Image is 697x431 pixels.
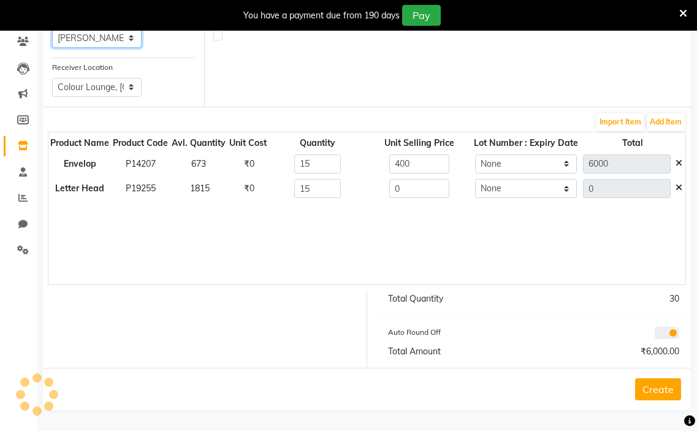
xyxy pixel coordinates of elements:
div: ₹6,000.00 [533,345,688,358]
button: Import Item [596,113,644,131]
th: Letter Head [48,177,111,202]
button: Pay [402,5,441,26]
div: 673 [181,158,216,170]
th: Total [580,135,685,151]
td: P19255 [111,177,170,202]
th: Product Name [48,135,111,151]
th: Product Code [111,135,170,151]
button: Add Item [647,113,685,131]
div: ₹0 [235,182,262,195]
div: You have a payment due from 190 days [243,9,400,22]
th: Quantity [269,135,367,151]
th: Unit Selling Price [367,135,472,151]
th: Avl. Quantity [170,135,227,151]
div: 30 [533,292,688,305]
label: Receiver Location [52,62,113,73]
div: 1815 [181,182,216,195]
div: ₹0 [235,158,262,170]
th: Unit Cost [227,135,269,151]
th: Envelop [48,151,111,177]
button: Create [635,378,681,400]
td: P14207 [111,151,170,177]
label: Auto Round Off [388,327,441,338]
div: Total Quantity [379,292,534,305]
div: Total Amount [379,345,534,358]
th: Lot Number : Expiry Date [472,135,580,151]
